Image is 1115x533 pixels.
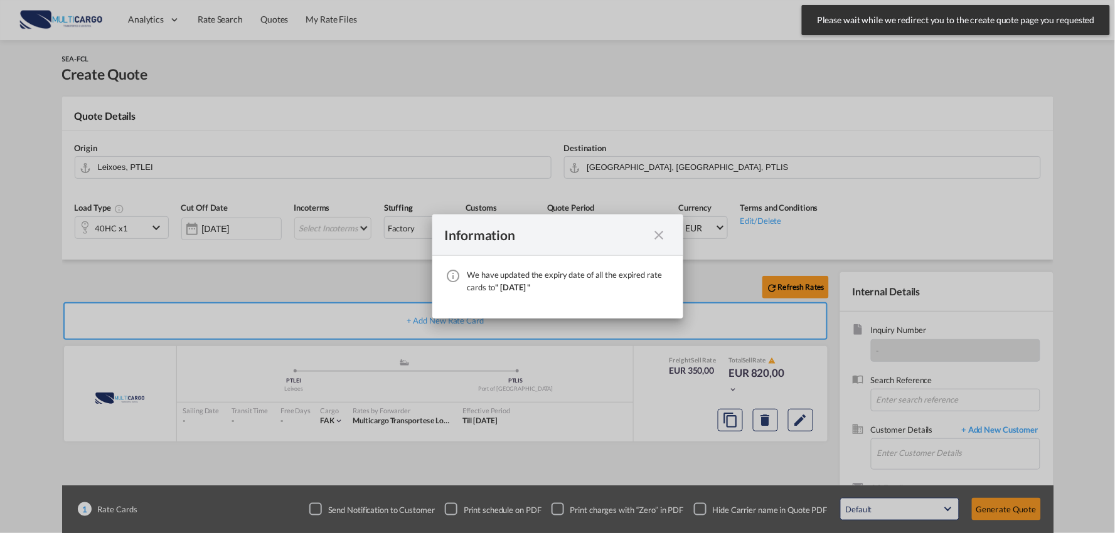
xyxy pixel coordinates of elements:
span: Please wait while we redirect you to the create quote page you requested [813,14,1099,26]
md-dialog: We have ... [432,214,683,319]
div: Information [445,227,648,243]
md-icon: icon-close fg-AAA8AD cursor [652,228,667,243]
div: We have updated the expiry date of all the expired rate cards to [467,268,671,293]
md-icon: icon-information-outline [446,268,461,283]
span: " [DATE] " [496,282,531,292]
